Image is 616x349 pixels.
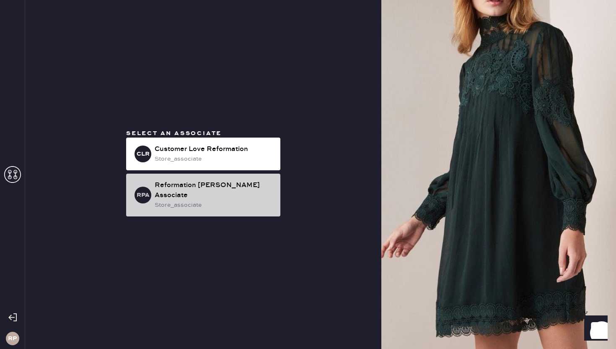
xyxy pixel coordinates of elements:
iframe: Front Chat [576,311,612,347]
div: store_associate [155,154,274,164]
h3: CLR [137,151,150,157]
div: Reformation [PERSON_NAME] Associate [155,180,274,201]
h3: RP [8,336,17,341]
div: Customer Love Reformation [155,144,274,154]
div: store_associate [155,201,274,210]
h3: RPA [137,192,150,198]
span: Select an associate [126,130,222,137]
